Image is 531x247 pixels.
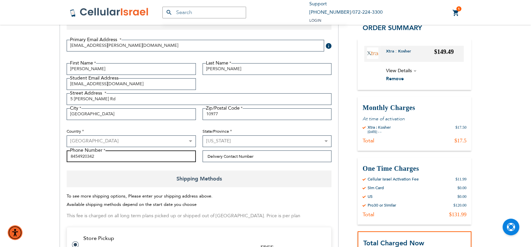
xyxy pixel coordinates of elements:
[368,130,391,134] div: [DATE] - -
[309,9,351,15] a: [PHONE_NUMBER]
[70,7,149,17] img: Cellular Israel
[67,212,331,220] p: This fee is charged on all long term plans picked up or shipped out of [GEOGRAPHIC_DATA]. Price i...
[309,8,383,17] li: /
[368,125,391,130] div: Xtra : Kosher
[368,203,396,208] div: Pro30 or Similar
[67,170,331,187] span: Shipping Methods
[363,23,422,32] span: Order Summary
[367,47,378,59] img: Xtra : Kosher
[83,235,323,241] td: Store Pickup
[363,164,466,173] h3: One Time Charges
[368,176,419,182] div: Cellular Israel Activation Fee
[309,1,327,7] a: Support
[455,176,466,182] div: $11.99
[386,68,412,74] span: View Details
[452,9,460,17] a: 1
[353,9,383,15] a: 072-224-3300
[453,203,466,208] div: $120.00
[455,125,466,134] div: $17.50
[457,185,466,191] div: $0.00
[363,211,374,218] div: Total
[309,18,321,23] span: Login
[386,76,404,82] span: Remove
[363,103,466,112] h3: Monthly Charges
[368,194,373,199] div: US
[162,7,246,18] input: Search
[449,211,466,218] div: $131.99
[458,6,460,12] span: 1
[386,48,416,59] a: Xtra : Kosher
[368,185,384,191] div: Sim Card
[8,225,22,240] div: Accessibility Menu
[67,193,213,208] span: To see more shipping options, Please enter your shipping address above. Available shipping method...
[363,116,466,122] p: At time of activation
[457,194,466,199] div: $0.00
[454,137,466,144] div: $17.5
[434,48,454,55] span: $149.49
[363,137,374,144] div: Total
